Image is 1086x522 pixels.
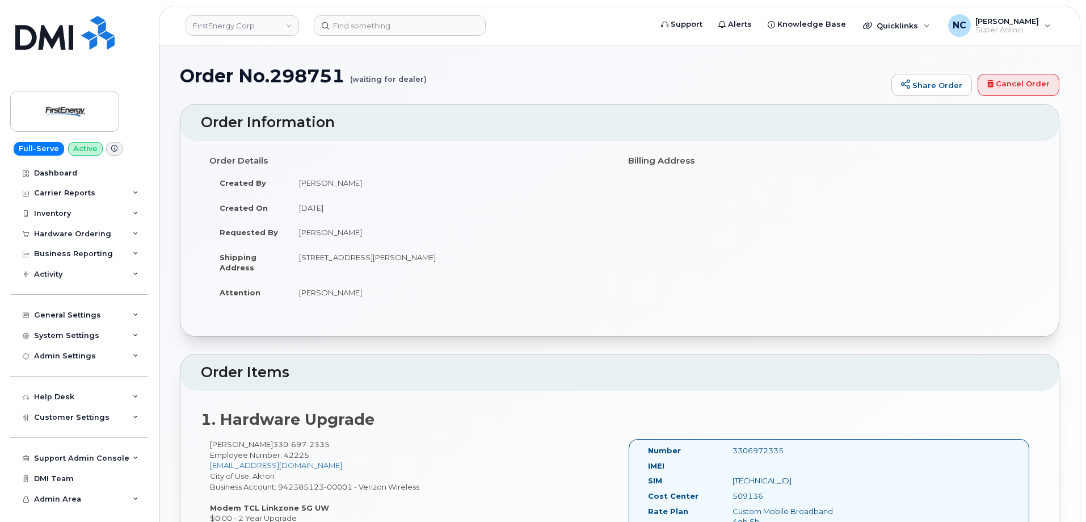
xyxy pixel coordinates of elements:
div: 3306972335 [724,445,843,456]
strong: Created On [220,203,268,212]
span: Employee Number: 42225 [210,450,309,460]
td: [PERSON_NAME] [289,280,611,305]
div: [TECHNICAL_ID] [724,475,843,486]
strong: Shipping Address [220,253,256,273]
h2: Order Items [201,365,1038,381]
strong: Modem TCL Linkzone 5G UW [210,503,329,512]
label: Number [648,445,681,456]
h1: Order No.298751 [180,66,886,86]
td: [PERSON_NAME] [289,170,611,195]
td: [PERSON_NAME] [289,220,611,245]
span: 330 [273,440,330,449]
strong: Attention [220,288,260,297]
strong: 1. Hardware Upgrade [201,410,374,429]
span: 2335 [306,440,330,449]
strong: Created By [220,178,266,187]
td: [STREET_ADDRESS][PERSON_NAME] [289,245,611,280]
small: (waiting for dealer) [350,66,427,83]
a: [EMAIL_ADDRESS][DOMAIN_NAME] [210,461,342,470]
h2: Order Information [201,115,1038,131]
a: Share Order [891,74,972,97]
strong: Requested By [220,228,278,237]
label: SIM [648,475,662,486]
span: 697 [288,440,306,449]
label: Cost Center [648,491,698,502]
td: [DATE] [289,195,611,220]
div: 509136 [724,491,843,502]
label: Rate Plan [648,506,688,517]
a: Cancel Order [978,74,1059,97]
h4: Billing Address [628,156,1030,166]
label: IMEI [648,461,664,471]
h4: Order Details [209,156,611,166]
